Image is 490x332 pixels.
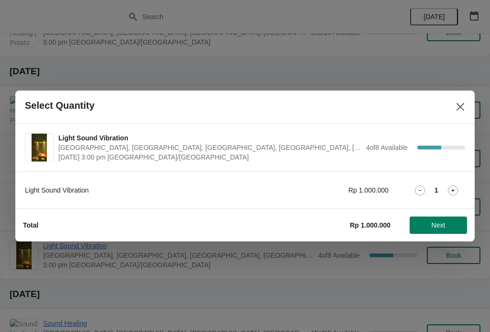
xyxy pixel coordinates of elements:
h2: Select Quantity [25,100,95,111]
img: Light Sound Vibration | Potato Head Suites & Studios, Jalan Petitenget, Seminyak, Badung Regency,... [32,134,47,161]
span: [DATE] 3:00 pm [GEOGRAPHIC_DATA]/[GEOGRAPHIC_DATA] [58,152,361,162]
div: Rp 1.000.000 [302,185,389,195]
strong: Total [23,221,38,229]
button: Next [410,217,467,234]
span: Next [432,221,445,229]
span: 4 of 8 Available [366,144,408,151]
div: Light Sound Vibration [25,185,283,195]
span: [GEOGRAPHIC_DATA], [GEOGRAPHIC_DATA], [GEOGRAPHIC_DATA], [GEOGRAPHIC_DATA], [GEOGRAPHIC_DATA] [58,143,361,152]
button: Close [452,98,469,115]
strong: Rp 1.000.000 [350,221,390,229]
strong: 1 [434,185,438,195]
span: Light Sound Vibration [58,133,361,143]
